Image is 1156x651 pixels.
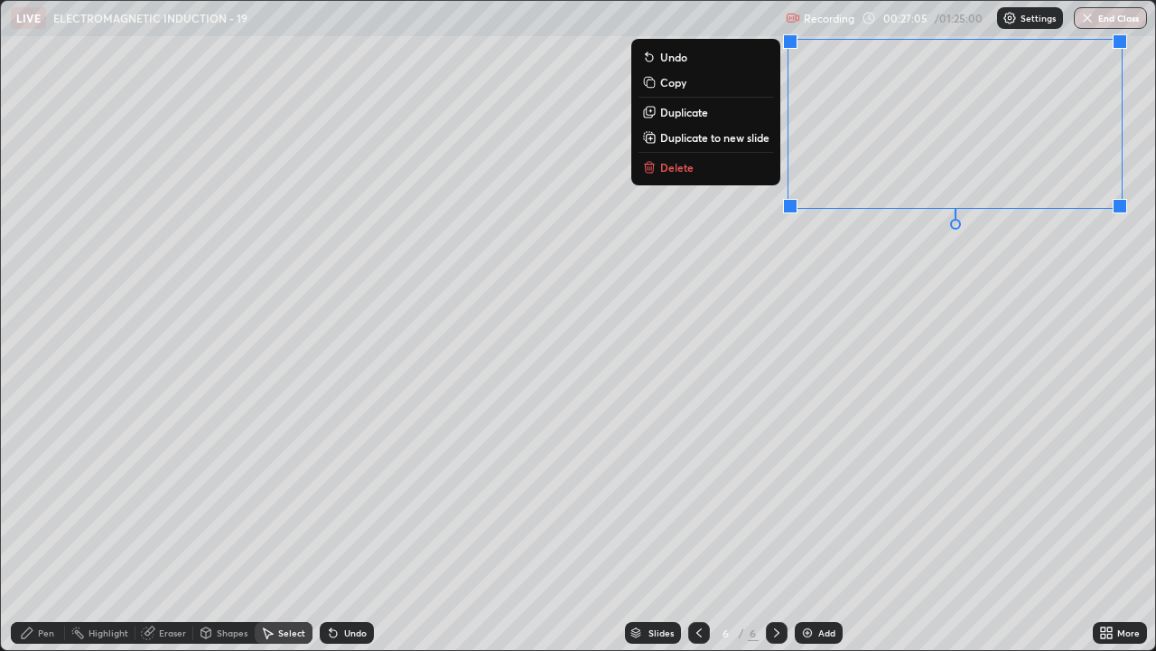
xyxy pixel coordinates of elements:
[16,11,41,25] p: LIVE
[278,628,305,637] div: Select
[217,628,247,637] div: Shapes
[818,628,835,637] div: Add
[639,71,773,93] button: Copy
[344,628,367,637] div: Undo
[89,628,128,637] div: Highlight
[639,156,773,178] button: Delete
[804,12,854,25] p: Recording
[800,626,815,640] img: add-slide-button
[38,628,54,637] div: Pen
[660,50,687,64] p: Undo
[660,75,686,90] p: Copy
[786,11,800,25] img: recording.375f2c34.svg
[53,11,247,25] p: ELECTROMAGNETIC INDUCTION - 19
[660,105,708,119] p: Duplicate
[639,46,773,68] button: Undo
[639,127,773,148] button: Duplicate to new slide
[1117,628,1140,637] div: More
[1074,7,1147,29] button: End Class
[1021,14,1056,23] p: Settings
[1080,11,1095,25] img: end-class-cross
[1002,11,1017,25] img: class-settings-icons
[660,130,769,145] p: Duplicate to new slide
[648,628,674,637] div: Slides
[639,101,773,123] button: Duplicate
[717,627,735,638] div: 6
[660,160,694,175] p: Delete
[159,628,186,637] div: Eraser
[739,627,744,638] div: /
[748,625,759,641] div: 6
